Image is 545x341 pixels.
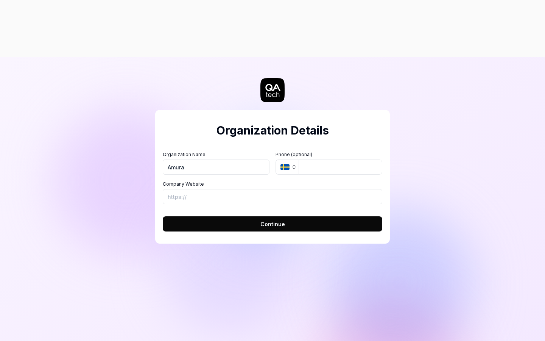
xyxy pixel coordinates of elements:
label: Company Website [163,181,382,188]
label: Organization Name [163,151,269,158]
h2: Organization Details [163,122,382,139]
button: Continue [163,216,382,232]
input: https:// [163,189,382,204]
label: Phone (optional) [276,151,382,158]
span: Continue [260,220,285,228]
